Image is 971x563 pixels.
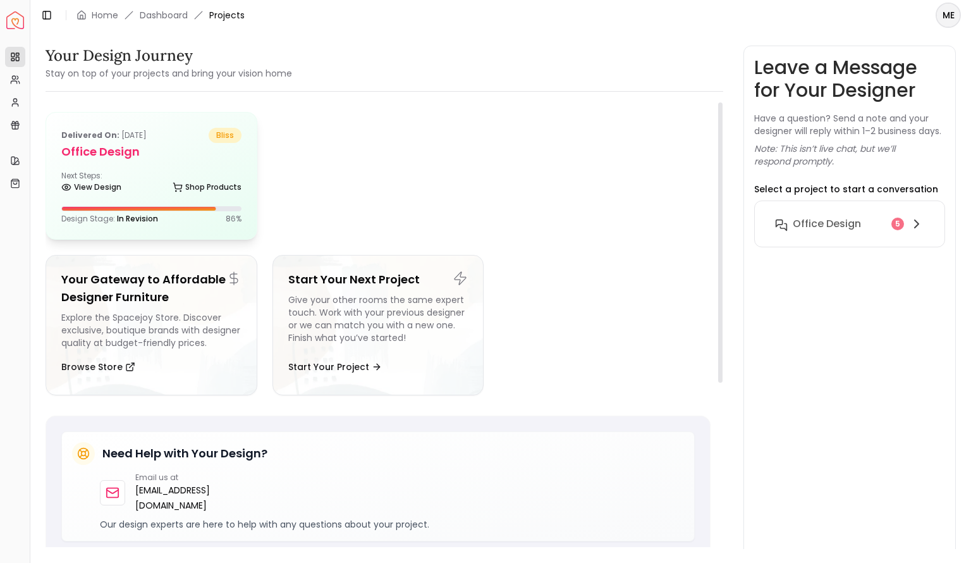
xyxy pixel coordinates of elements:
[793,216,861,232] h6: Office design
[754,56,945,102] h3: Leave a Message for Your Designer
[135,483,231,513] a: [EMAIL_ADDRESS][DOMAIN_NAME]
[209,128,241,143] span: bliss
[765,211,934,237] button: Office design5
[135,473,231,483] p: Email us at
[754,142,945,168] p: Note: This isn’t live chat, but we’ll respond promptly.
[46,67,292,80] small: Stay on top of your projects and bring your vision home
[6,11,24,29] img: Spacejoy Logo
[46,46,292,66] h3: Your Design Journey
[46,255,257,395] a: Your Gateway to Affordable Designer FurnitureExplore the Spacejoy Store. Discover exclusive, bout...
[61,311,241,349] div: Explore the Spacejoy Store. Discover exclusive, boutique brands with designer quality at budget-f...
[61,271,241,306] h5: Your Gateway to Affordable Designer Furniture
[61,214,158,224] p: Design Stage:
[936,3,961,28] button: ME
[272,255,484,395] a: Start Your Next ProjectGive your other rooms the same expert touch. Work with your previous desig...
[61,130,119,140] b: Delivered on:
[754,183,938,195] p: Select a project to start a conversation
[61,143,241,161] h5: Office design
[6,11,24,29] a: Spacejoy
[61,354,135,380] button: Browse Store
[117,213,158,224] span: In Revision
[140,9,188,22] a: Dashboard
[288,294,468,349] div: Give your other rooms the same expert touch. Work with your previous designer or we can match you...
[173,178,241,196] a: Shop Products
[100,518,684,531] p: Our design experts are here to help with any questions about your project.
[226,214,241,224] p: 86 %
[891,218,904,230] div: 5
[61,171,241,196] div: Next Steps:
[76,9,245,22] nav: breadcrumb
[61,128,147,143] p: [DATE]
[937,4,960,27] span: ME
[61,178,121,196] a: View Design
[288,271,468,288] h5: Start Your Next Project
[92,9,118,22] a: Home
[209,9,245,22] span: Projects
[102,445,267,462] h5: Need Help with Your Design?
[288,354,382,380] button: Start Your Project
[754,112,945,137] p: Have a question? Send a note and your designer will reply within 1–2 business days.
